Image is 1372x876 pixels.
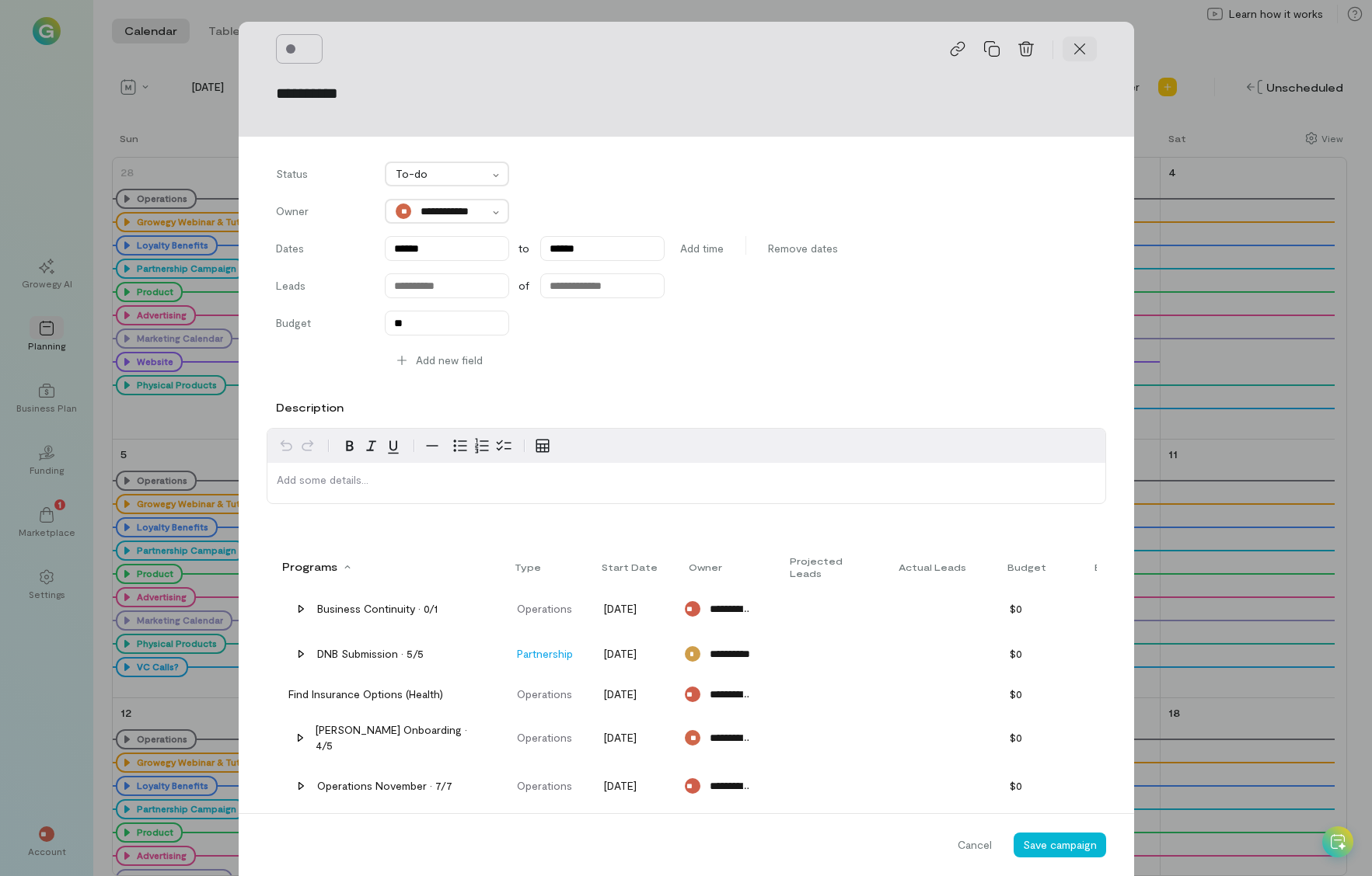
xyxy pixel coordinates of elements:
span: Partnership [501,646,581,662]
div: editable markdown [267,463,1105,503]
button: Italic [361,435,382,457]
div: toggle group [449,435,515,457]
div: DNB Submission · 5/5 [317,646,424,662]
div: Business Continuity · 0/1 [317,601,438,617]
span: End date [1094,561,1143,573]
button: Bold [339,435,361,457]
button: Check list [493,435,515,457]
div: Toggle SortBy [899,561,973,573]
span: [DATE] [588,646,668,662]
label: Budget [276,315,369,335]
span: Operations [501,778,581,794]
span: [DATE] [1081,601,1190,617]
span: Operations [501,687,581,702]
span: Actual leads [899,561,966,573]
span: Remove dates [768,241,838,256]
span: [DATE] [588,687,668,702]
div: Toggle SortBy [282,559,351,575]
span: [DATE] [1081,778,1190,794]
span: Operations [501,730,581,746]
label: Owner [276,203,369,224]
span: [DATE] [1081,687,1190,702]
button: Numbered list [471,435,493,457]
span: Save campaign [1023,838,1097,851]
span: Add new field [416,353,483,368]
div: Toggle SortBy [1094,561,1150,573]
span: $0 [994,778,1074,794]
span: [DATE] [588,778,668,794]
span: Cancel [958,837,992,853]
div: Toggle SortBy [790,554,876,579]
span: of [518,278,529,294]
button: Bulleted list [449,435,471,457]
span: Start date [602,561,658,573]
div: [PERSON_NAME] Onboarding · 4/5 [316,722,478,753]
span: $0 [994,687,1074,702]
span: Programs [282,559,337,575]
span: Add time [680,241,724,256]
div: Find insurance options (health) [288,687,443,702]
span: [DATE] [588,601,668,617]
span: [DATE] [1081,646,1190,662]
span: Type [515,561,541,573]
span: $0 [994,730,1074,746]
span: Owner [689,561,722,573]
div: Toggle SortBy [689,561,729,573]
span: Operations [501,601,581,617]
span: [DATE] [588,730,668,746]
label: Status [276,166,369,186]
div: Toggle SortBy [1007,561,1053,573]
label: Dates [276,241,369,256]
span: to [518,241,529,256]
span: Projected leads [790,554,869,579]
div: Toggle SortBy [515,561,548,573]
button: Underline [382,435,404,457]
label: Description [276,400,344,415]
span: [DATE] [1081,730,1190,746]
span: Budget [1007,561,1046,573]
div: Operations November · 7/7 [317,778,452,794]
span: $0 [994,646,1074,662]
label: Leads [276,278,369,298]
span: $0 [994,601,1074,617]
button: Save campaign [1014,833,1106,857]
div: Toggle SortBy [602,561,665,573]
